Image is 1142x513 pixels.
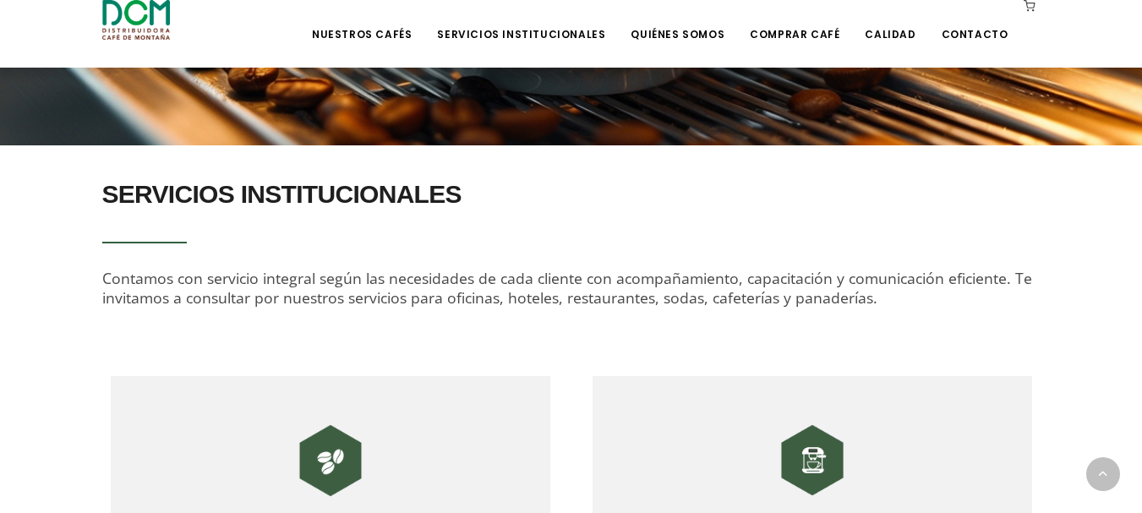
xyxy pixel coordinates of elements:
[102,268,1032,308] span: Contamos con servicio integral según las necesidades de cada cliente con acompañamiento, capacita...
[302,2,422,41] a: Nuestros Cafés
[288,418,373,503] img: DCM-WEB-HOME-ICONOS-240X240-01.png
[427,2,615,41] a: Servicios Institucionales
[102,171,1041,218] h2: SERVICIOS INSTITUCIONALES
[855,2,926,41] a: Calidad
[620,2,735,41] a: Quiénes Somos
[770,418,855,503] img: DCM-WEB-HOME-ICONOS-240X240-02.png
[932,2,1019,41] a: Contacto
[740,2,850,41] a: Comprar Café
